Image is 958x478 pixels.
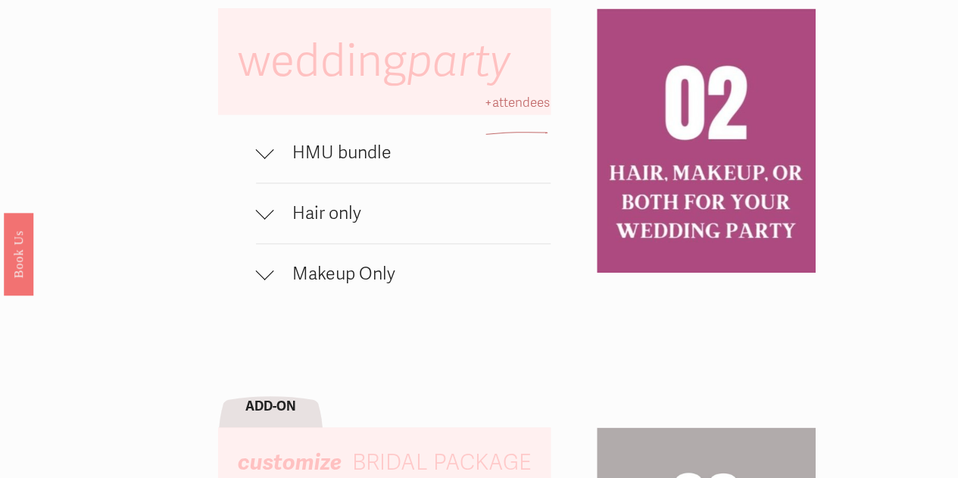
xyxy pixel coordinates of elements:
[274,142,551,164] span: HMU bundle
[274,202,551,224] span: Hair only
[245,398,296,414] strong: ADD-ON
[484,95,491,111] span: +
[238,34,520,89] span: wedding
[256,123,551,183] button: HMU bundle
[4,212,33,295] a: Book Us
[491,95,549,111] span: attendees
[274,263,551,285] span: Makeup Only
[352,449,532,476] span: BRIDAL PACKAGE
[407,34,510,89] em: party
[256,183,551,243] button: Hair only
[256,244,551,304] button: Makeup Only
[238,448,342,476] em: customize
